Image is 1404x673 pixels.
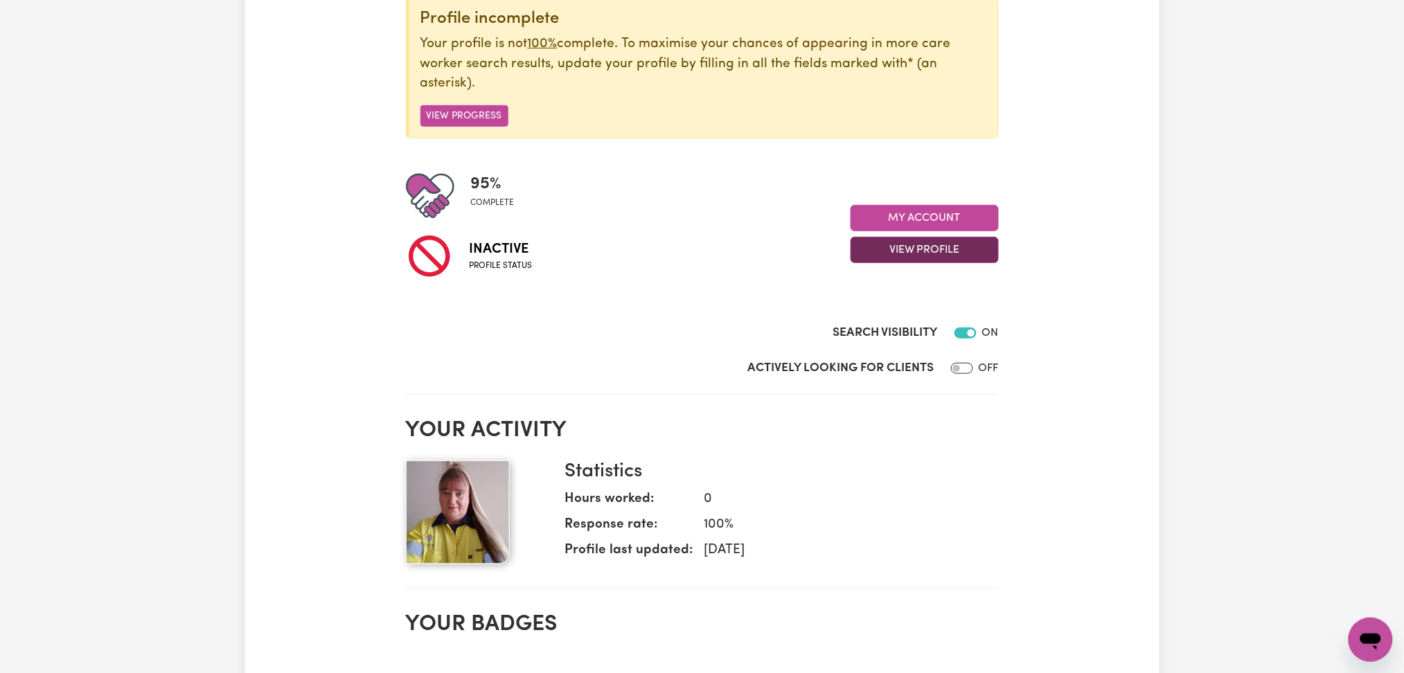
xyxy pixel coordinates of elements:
p: Your profile is not complete. To maximise your chances of appearing in more care worker search re... [420,35,987,94]
dt: Hours worked: [565,490,693,515]
img: Your profile picture [406,460,510,564]
button: View Progress [420,105,508,127]
dt: Response rate: [565,515,693,541]
span: ON [982,327,999,339]
dt: Profile last updated: [565,541,693,566]
dd: 100 % [693,515,988,535]
h2: Your badges [406,611,999,638]
dd: 0 [693,490,988,510]
iframe: Button to launch messaging window [1349,618,1393,662]
h3: Statistics [565,460,988,484]
div: Profile completeness: 95% [471,172,526,220]
span: complete [471,197,515,209]
label: Search Visibility [833,324,938,342]
label: Actively Looking for Clients [748,359,934,377]
button: My Account [851,205,999,231]
dd: [DATE] [693,541,988,561]
h2: Your activity [406,418,999,444]
button: View Profile [851,237,999,263]
span: OFF [979,363,999,374]
span: Profile status [470,260,533,272]
div: Profile incomplete [420,9,987,29]
span: Inactive [470,239,533,260]
u: 100% [528,37,558,51]
span: 95 % [471,172,515,197]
